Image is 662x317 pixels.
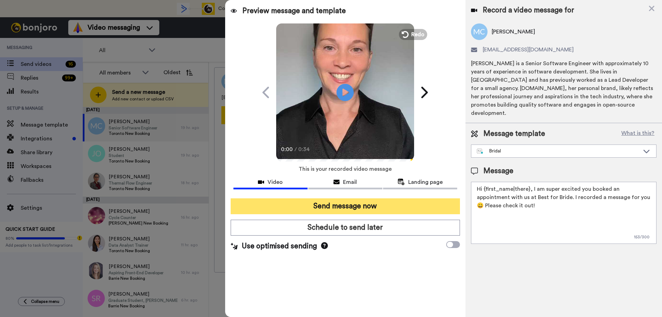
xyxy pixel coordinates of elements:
[343,178,357,186] span: Email
[471,182,656,244] textarea: Hi {first_name|there}, I am super excited you booked an appointment with us at Best for Bride. I ...
[471,59,656,117] div: [PERSON_NAME] is a Senior Software Engineer with approximately 10 years of experience in software...
[231,198,460,214] button: Send message now
[281,145,293,153] span: 0:00
[483,129,545,139] span: Message template
[483,166,513,176] span: Message
[408,178,443,186] span: Landing page
[299,161,392,177] span: This is your recorded video message
[619,129,656,139] button: What is this?
[231,220,460,236] button: Schedule to send later
[268,178,283,186] span: Video
[294,145,297,153] span: /
[477,148,640,155] div: Bridal
[242,241,317,251] span: Use optimised sending
[477,149,483,154] img: nextgen-template.svg
[298,145,310,153] span: 0:34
